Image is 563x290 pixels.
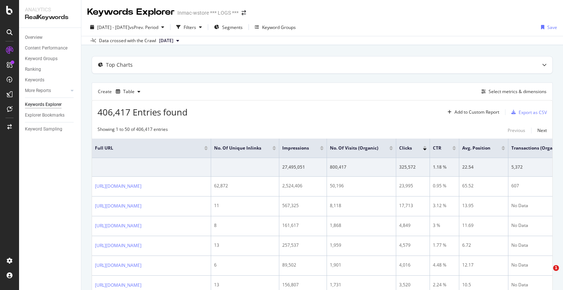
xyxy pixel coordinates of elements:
span: 406,417 Entries found [97,106,188,118]
span: Segments [222,24,243,30]
div: 3 % [433,222,456,229]
span: vs Prev. Period [129,24,158,30]
div: Explorer Bookmarks [25,111,65,119]
div: Select metrics & dimensions [489,88,547,95]
div: Keyword Groups [25,55,58,63]
div: 1.77 % [433,242,456,249]
div: 4,849 [399,222,427,229]
span: Avg. Position [462,145,490,151]
div: 4.48 % [433,262,456,268]
a: Keywords [25,76,76,84]
span: Clicks [399,145,412,151]
div: 12.17 [462,262,505,268]
div: Keywords Explorer [87,6,174,18]
a: [URL][DOMAIN_NAME] [95,282,141,289]
div: Save [547,24,557,30]
div: Filters [184,24,196,30]
div: Create [98,86,143,98]
div: Table [123,89,135,94]
div: Content Performance [25,44,67,52]
button: Table [113,86,143,98]
div: 13 [214,242,276,249]
a: Overview [25,34,76,41]
div: Analytics [25,6,75,13]
div: RealKeywords [25,13,75,22]
a: [URL][DOMAIN_NAME] [95,183,141,190]
div: 2,524,406 [282,183,324,189]
button: Add to Custom Report [445,106,499,118]
a: Keyword Groups [25,55,76,63]
div: Keyword Sampling [25,125,62,133]
div: 2.24 % [433,282,456,288]
span: 2025 Aug. 1st [159,37,173,44]
div: 4,579 [399,242,427,249]
div: 1,959 [330,242,393,249]
div: Showing 1 to 50 of 406,417 entries [97,126,168,135]
div: 10.5 [462,282,505,288]
div: 161,617 [282,222,324,229]
div: 0.95 % [433,183,456,189]
div: arrow-right-arrow-left [242,10,246,15]
a: Ranking [25,66,76,73]
a: Explorer Bookmarks [25,111,76,119]
div: 1,731 [330,282,393,288]
div: Add to Custom Report [455,110,499,114]
div: 1.18 % [433,164,456,170]
a: Keyword Sampling [25,125,76,133]
div: 23,995 [399,183,427,189]
div: 3.12 % [433,202,456,209]
div: 6.72 [462,242,505,249]
div: 800,417 [330,164,393,170]
span: Impressions [282,145,309,151]
a: Keywords Explorer [25,101,76,109]
button: Segments [211,21,246,33]
div: 6 [214,262,276,268]
span: Full URL [95,145,193,151]
button: Export as CSV [508,106,547,118]
span: CTR [433,145,441,151]
a: Content Performance [25,44,76,52]
div: 22.54 [462,164,505,170]
button: Previous [508,126,525,135]
div: 50,196 [330,183,393,189]
a: More Reports [25,87,69,95]
button: Keyword Groups [252,21,299,33]
div: 11 [214,202,276,209]
a: [URL][DOMAIN_NAME] [95,222,141,230]
div: Previous [508,127,525,133]
div: 13.95 [462,202,505,209]
a: [URL][DOMAIN_NAME] [95,242,141,249]
div: 156,807 [282,282,324,288]
span: 1 [553,265,559,271]
div: 325,572 [399,164,427,170]
div: Overview [25,34,43,41]
div: Ranking [25,66,41,73]
div: 13 [214,282,276,288]
div: 1,868 [330,222,393,229]
div: 8 [214,222,276,229]
span: Transactions (Organic) [511,145,560,151]
button: [DATE] - [DATE]vsPrev. Period [87,21,167,33]
div: Keywords [25,76,44,84]
span: No. of Visits (Organic) [330,145,378,151]
div: Top Charts [106,61,133,69]
div: 257,537 [282,242,324,249]
button: Save [538,21,557,33]
div: 567,325 [282,202,324,209]
a: [URL][DOMAIN_NAME] [95,262,141,269]
div: More Reports [25,87,51,95]
div: Data crossed with the Crawl [99,37,156,44]
div: 3,520 [399,282,427,288]
div: 27,495,051 [282,164,324,170]
span: No. of Unique Inlinks [214,145,261,151]
div: 89,502 [282,262,324,268]
div: 65.52 [462,183,505,189]
a: [URL][DOMAIN_NAME] [95,202,141,210]
div: Keyword Groups [262,24,296,30]
button: Select metrics & dimensions [478,87,547,96]
div: 17,713 [399,202,427,209]
button: [DATE] [156,36,182,45]
div: Keywords Explorer [25,101,62,109]
div: 62,872 [214,183,276,189]
div: Export as CSV [519,109,547,115]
